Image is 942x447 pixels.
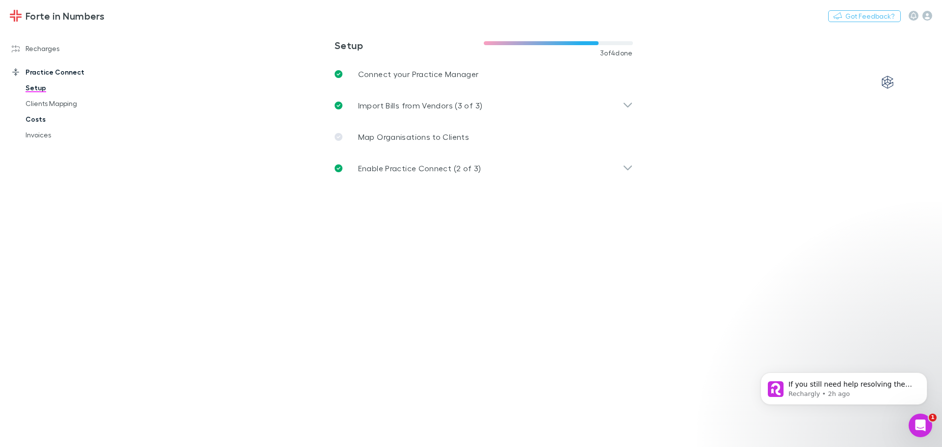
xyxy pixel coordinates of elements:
div: Import Bills from Vendors (3 of 3) [327,90,641,121]
div: Enable Practice Connect (2 of 3) [327,153,641,184]
span: Home [23,331,43,338]
p: Map Organisations to Clients [358,131,469,143]
button: Help [131,306,196,345]
span: If you still need help with your import issue or anything else, I’m here to assist. Would you lik... [35,107,630,115]
span: Help [156,331,171,338]
a: Setup [16,80,132,96]
p: Import Bills from Vendors (3 of 3) [358,100,483,111]
div: Rechargly [35,80,69,91]
div: Rechargly [35,44,69,54]
img: Profile image for Rechargly [11,71,31,90]
p: Connect your Practice Manager [358,68,479,80]
span: 1 [929,414,937,421]
img: Forte in Numbers's Logo [10,10,22,22]
img: Profile image for Rechargly [11,34,31,54]
p: Enable Practice Connect (2 of 3) [358,162,481,174]
a: Forte in Numbers [4,4,110,27]
a: Recharges [2,41,132,56]
iframe: Intercom live chat [909,414,932,437]
div: • [DATE] [71,153,98,163]
span: 3 of 4 done [600,49,633,57]
iframe: Intercom notifications message [746,352,942,421]
button: Ask a question [54,259,143,278]
img: Profile image for Rechargly [11,143,31,163]
a: Invoices [16,127,132,143]
a: Costs [16,111,132,127]
a: Map Organisations to Clients [327,121,641,153]
span: Was that helpful? [35,144,95,152]
div: Rechargly [35,153,69,163]
h3: Forte in Numbers [26,10,105,22]
div: • [DATE] [71,80,98,91]
div: Rechargly [35,117,69,127]
div: • [DATE] [71,117,98,127]
button: Messages [65,306,131,345]
div: • 2h ago [71,44,99,54]
span: Messages [79,331,117,338]
a: Practice Connect [2,64,132,80]
button: Got Feedback? [828,10,901,22]
h1: Messages [73,4,126,21]
div: Close [172,4,190,22]
span: If you still need help with syncing your new client to Rechargly, I’m here to assist. Would you l... [35,71,628,79]
a: Clients Mapping [16,96,132,111]
h3: Setup [335,39,484,51]
img: Profile image for Rechargly [11,107,31,127]
a: Connect your Practice Manager [327,58,641,90]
